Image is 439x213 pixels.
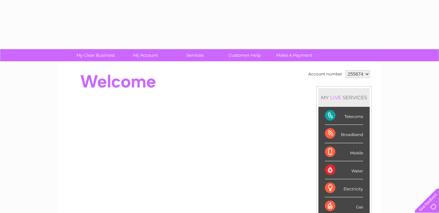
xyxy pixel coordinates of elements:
div: Broadband [325,125,363,143]
a: My Account [118,49,172,61]
div: Electricity [325,179,363,197]
a: My Clear Business [69,49,123,61]
div: LIVE [329,94,343,101]
a: Services [168,49,222,61]
div: Telecoms [325,107,363,125]
a: Customer Help [218,49,272,61]
a: Make A Payment [267,49,321,61]
div: Water [325,161,363,179]
td: Account number [307,68,344,80]
div: MY SERVICES [318,88,370,107]
div: Mobile [325,143,363,161]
